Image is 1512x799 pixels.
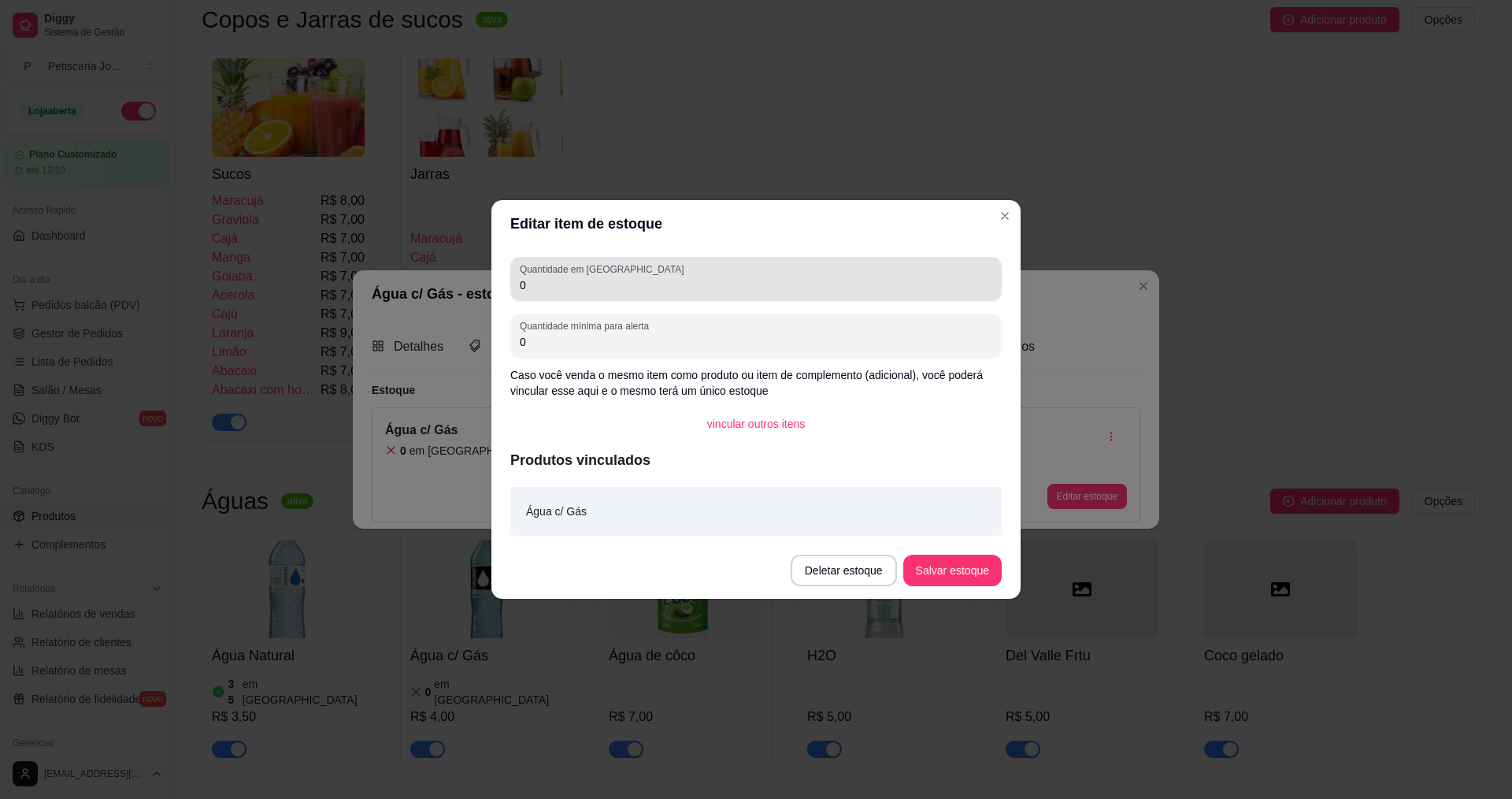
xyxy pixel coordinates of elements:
[491,200,1021,247] header: Editar item de estoque
[526,503,587,520] article: Água c/ Gás
[520,262,689,276] label: Quantidade em [GEOGRAPHIC_DATA]
[903,555,1002,586] button: Salvar estoque
[520,334,992,350] input: Quantidade mínima para alerta
[520,277,992,293] input: Quantidade em estoque
[992,203,1017,229] button: Close
[520,319,654,333] label: Quantidade mínima para alerta
[510,449,1002,471] article: Produtos vinculados
[695,408,818,440] button: vincular outros itens
[791,555,897,586] button: Deletar estoque
[510,367,1002,399] p: Caso você venda o mesmo item como produto ou item de complemento (adicional), você poderá vincula...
